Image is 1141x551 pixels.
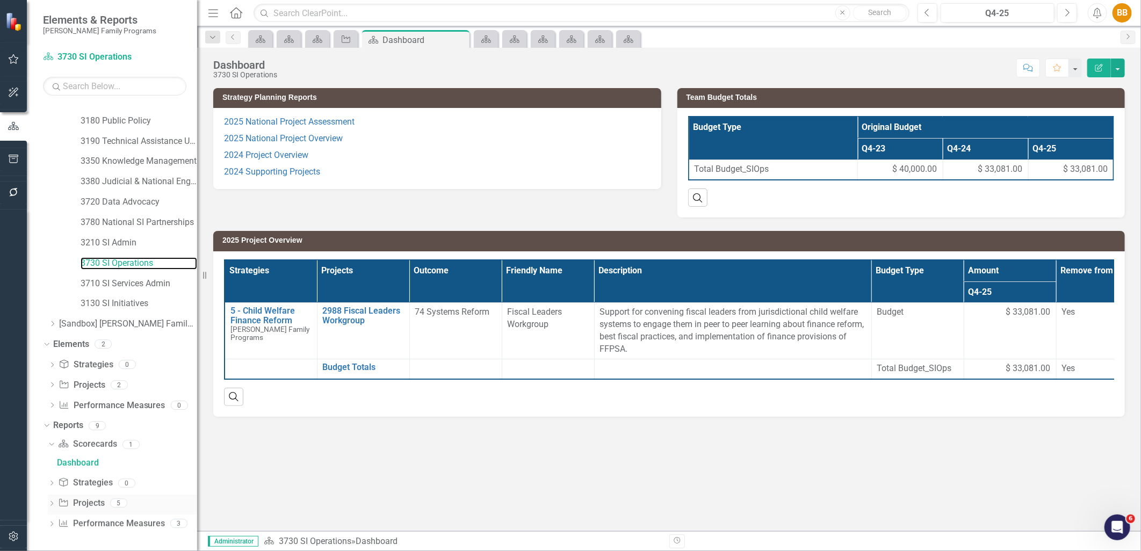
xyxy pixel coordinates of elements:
[264,535,661,548] div: »
[81,278,197,290] a: 3710 SI Services Admin
[1062,363,1075,373] span: Yes
[941,3,1055,23] button: Q4-25
[695,163,853,176] span: Total Budget_SIOps
[81,135,197,148] a: 3190 Technical Assistance Unit
[53,338,89,351] a: Elements
[230,325,309,342] span: [PERSON_NAME] Family Programs
[81,237,197,249] a: 3210 SI Admin
[59,379,105,392] a: Projects
[81,216,197,229] a: 3780 National SI Partnerships
[508,307,562,329] span: Fiscal Leaders Workgroup
[81,196,197,208] a: 3720 Data Advocacy
[58,438,117,451] a: Scorecards
[868,8,891,17] span: Search
[502,303,594,359] td: Double-Click to Edit
[594,359,871,379] td: Double-Click to Edit
[224,166,320,177] a: 2024 Supporting Projects
[53,419,83,432] a: Reports
[409,359,502,379] td: Double-Click to Edit
[81,298,197,310] a: 3130 SI Initiatives
[89,421,106,430] div: 9
[382,33,467,47] div: Dashboard
[1126,514,1135,523] span: 6
[254,4,909,23] input: Search ClearPoint...
[225,303,317,359] td: Double-Click to Edit Right Click for Context Menu
[59,318,197,330] a: [Sandbox] [PERSON_NAME] Family Programs
[43,51,177,63] a: 3730 SI Operations
[224,117,355,127] a: 2025 National Project Assessment
[317,359,409,379] td: Double-Click to Edit Right Click for Context Menu
[317,303,409,359] td: Double-Click to Edit Right Click for Context Menu
[600,306,866,355] p: Support for convening fiscal leaders from jurisdictional child welfare systems to engage them in ...
[208,536,258,547] span: Administrator
[118,479,135,488] div: 0
[122,440,140,449] div: 1
[502,359,594,379] td: Double-Click to Edit
[978,163,1023,176] span: $ 33,081.00
[222,236,1120,244] h3: 2025 Project Overview
[81,115,197,127] a: 3180 Public Policy
[871,303,964,359] td: Double-Click to Edit
[1063,163,1108,176] span: $ 33,081.00
[594,303,871,359] td: Double-Click to Edit
[54,454,197,472] a: Dashboard
[893,163,937,176] span: $ 40,000.00
[1113,3,1132,23] button: BB
[43,77,186,96] input: Search Below...
[230,306,312,325] a: 5 - Child Welfare Finance Reform
[59,400,165,412] a: Performance Measures
[944,7,1051,20] div: Q4-25
[356,536,398,546] div: Dashboard
[877,363,958,375] span: Total Budget_SIOps
[43,13,156,26] span: Elements & Reports
[964,303,1056,359] td: Double-Click to Edit
[43,26,156,35] small: [PERSON_NAME] Family Programs
[213,71,277,79] div: 3730 SI Operations
[687,93,1120,102] h3: Team Budget Totals
[5,12,24,31] img: ClearPoint Strategy
[81,257,197,270] a: 3730 SI Operations
[323,306,404,325] a: 2988 Fiscal Leaders Workgroup
[1006,306,1051,318] span: $ 33,081.00
[58,477,112,489] a: Strategies
[409,303,502,359] td: Double-Click to Edit
[1006,363,1051,375] span: $ 33,081.00
[119,360,136,369] div: 0
[57,458,197,468] div: Dashboard
[171,401,188,410] div: 0
[279,536,351,546] a: 3730 SI Operations
[224,133,343,143] a: 2025 National Project Overview
[213,59,277,71] div: Dashboard
[81,155,197,168] a: 3350 Knowledge Management
[58,497,104,510] a: Projects
[1062,307,1075,317] span: Yes
[224,150,308,160] a: 2024 Project Overview
[95,340,112,349] div: 2
[853,5,907,20] button: Search
[59,359,113,371] a: Strategies
[222,93,656,102] h3: Strategy Planning Reports
[170,519,187,528] div: 3
[323,363,404,372] a: Budget Totals
[81,176,197,188] a: 3380 Judicial & National Engage
[110,499,127,508] div: 5
[877,306,958,318] span: Budget
[111,380,128,389] div: 2
[58,518,164,530] a: Performance Measures
[415,307,490,317] span: 74 Systems Reform
[1104,514,1130,540] iframe: Intercom live chat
